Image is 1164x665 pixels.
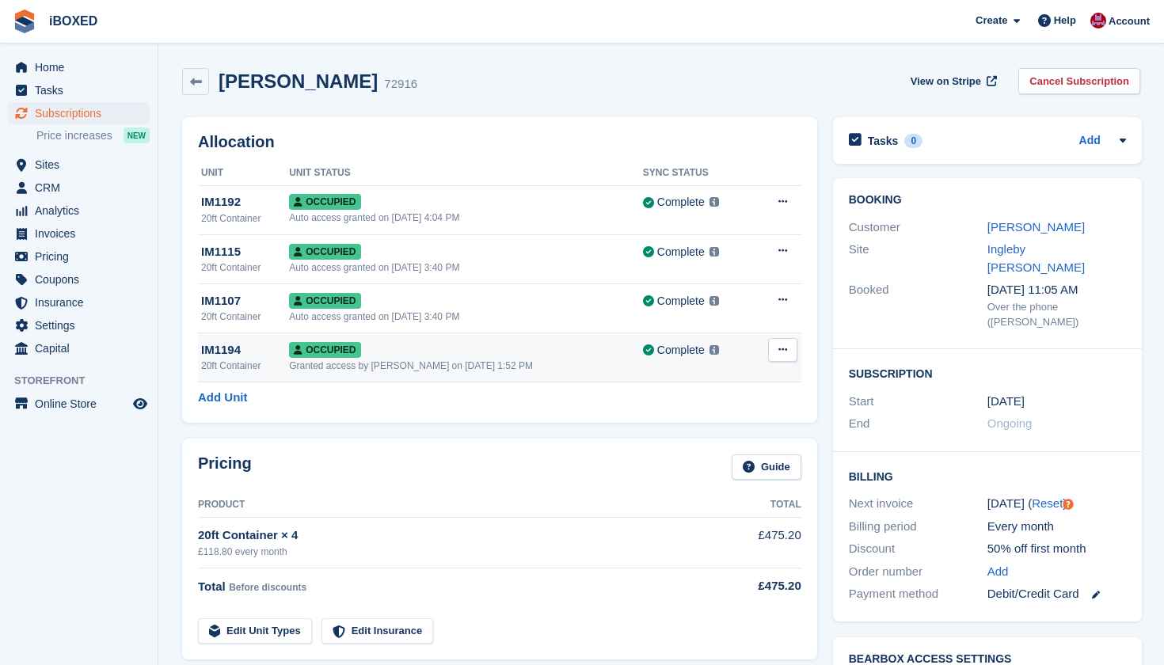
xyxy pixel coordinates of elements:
[987,585,1126,603] div: Debit/Credit Card
[657,244,705,260] div: Complete
[1018,68,1140,94] a: Cancel Subscription
[201,193,289,211] div: IM1192
[35,56,130,78] span: Home
[849,563,987,581] div: Order number
[35,245,130,268] span: Pricing
[14,373,158,389] span: Storefront
[8,199,150,222] a: menu
[709,247,719,256] img: icon-info-grey-7440780725fd019a000dd9b08b2336e03edf1995a4989e88bcd33f0948082b44.svg
[849,281,987,330] div: Booked
[201,243,289,261] div: IM1115
[124,127,150,143] div: NEW
[35,199,130,222] span: Analytics
[289,244,360,260] span: Occupied
[198,618,312,644] a: Edit Unit Types
[987,393,1025,411] time: 2025-03-07 01:00:00 UTC
[35,337,130,359] span: Capital
[849,468,1126,484] h2: Billing
[8,245,150,268] a: menu
[201,359,289,373] div: 20ft Container
[849,540,987,558] div: Discount
[35,177,130,199] span: CRM
[201,292,289,310] div: IM1107
[198,579,226,593] span: Total
[911,74,981,89] span: View on Stripe
[708,518,801,568] td: £475.20
[1079,132,1101,150] a: Add
[709,345,719,355] img: icon-info-grey-7440780725fd019a000dd9b08b2336e03edf1995a4989e88bcd33f0948082b44.svg
[849,393,987,411] div: Start
[987,299,1126,330] div: Over the phone ([PERSON_NAME])
[8,177,150,199] a: menu
[868,134,899,148] h2: Tasks
[321,618,434,644] a: Edit Insurance
[201,310,289,324] div: 20ft Container
[35,222,130,245] span: Invoices
[131,394,150,413] a: Preview store
[987,416,1033,430] span: Ongoing
[289,310,643,324] div: Auto access granted on [DATE] 3:40 PM
[289,211,643,225] div: Auto access granted on [DATE] 4:04 PM
[289,342,360,358] span: Occupied
[43,8,104,34] a: iBOXED
[35,154,130,176] span: Sites
[8,291,150,313] a: menu
[849,218,987,237] div: Customer
[201,211,289,226] div: 20ft Container
[8,102,150,124] a: menu
[657,342,705,359] div: Complete
[35,268,130,291] span: Coupons
[36,127,150,144] a: Price increases NEW
[1032,496,1063,510] a: Reset
[36,128,112,143] span: Price increases
[709,197,719,207] img: icon-info-grey-7440780725fd019a000dd9b08b2336e03edf1995a4989e88bcd33f0948082b44.svg
[229,582,306,593] span: Before discounts
[987,242,1085,274] a: Ingleby [PERSON_NAME]
[35,314,130,336] span: Settings
[987,518,1126,536] div: Every month
[198,161,289,186] th: Unit
[849,365,1126,381] h2: Subscription
[708,577,801,595] div: £475.20
[13,9,36,33] img: stora-icon-8386f47178a22dfd0bd8f6a31ec36ba5ce8667c1dd55bd0f319d3a0aa187defe.svg
[849,495,987,513] div: Next invoice
[8,337,150,359] a: menu
[849,241,987,276] div: Site
[219,70,378,92] h2: [PERSON_NAME]
[198,133,801,151] h2: Allocation
[8,222,150,245] a: menu
[8,268,150,291] a: menu
[8,56,150,78] a: menu
[201,341,289,359] div: IM1194
[987,220,1085,234] a: [PERSON_NAME]
[1090,13,1106,28] img: Amanda Forder
[384,75,417,93] div: 72916
[987,563,1009,581] a: Add
[708,492,801,518] th: Total
[35,291,130,313] span: Insurance
[657,293,705,310] div: Complete
[987,495,1126,513] div: [DATE] ( )
[849,415,987,433] div: End
[987,281,1126,299] div: [DATE] 11:05 AM
[198,492,708,518] th: Product
[849,194,1126,207] h2: Booking
[35,79,130,101] span: Tasks
[198,389,247,407] a: Add Unit
[8,314,150,336] a: menu
[976,13,1007,28] span: Create
[198,454,252,481] h2: Pricing
[849,518,987,536] div: Billing period
[198,545,708,559] div: £118.80 every month
[1109,13,1150,29] span: Account
[987,540,1126,558] div: 50% off first month
[709,296,719,306] img: icon-info-grey-7440780725fd019a000dd9b08b2336e03edf1995a4989e88bcd33f0948082b44.svg
[201,260,289,275] div: 20ft Container
[8,393,150,415] a: menu
[35,102,130,124] span: Subscriptions
[289,359,643,373] div: Granted access by [PERSON_NAME] on [DATE] 1:52 PM
[643,161,753,186] th: Sync Status
[904,68,1000,94] a: View on Stripe
[198,526,708,545] div: 20ft Container × 4
[8,154,150,176] a: menu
